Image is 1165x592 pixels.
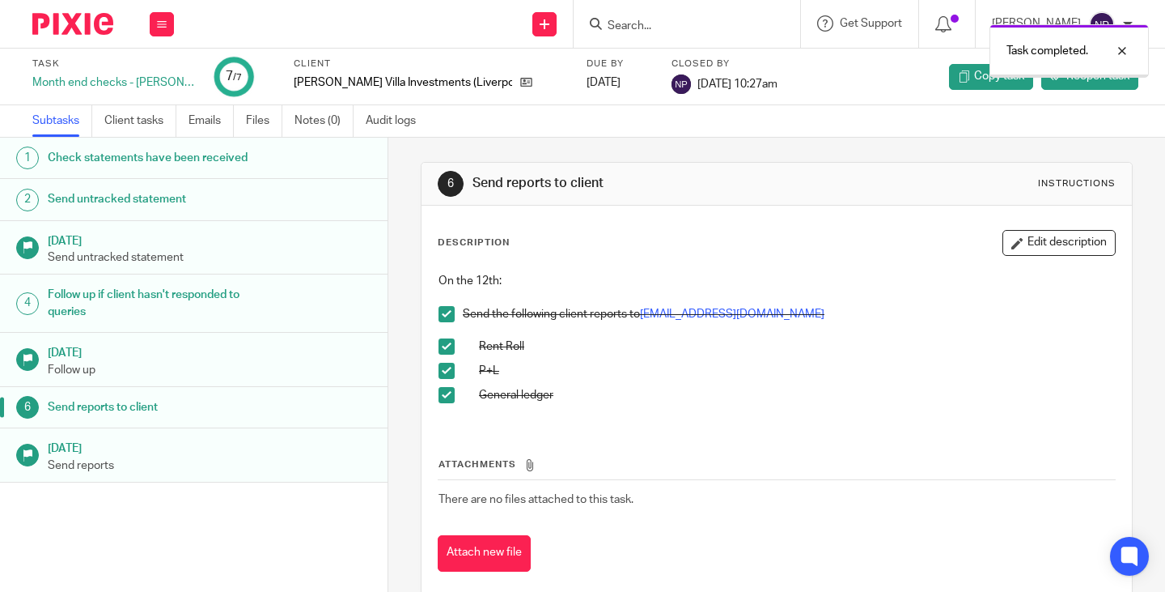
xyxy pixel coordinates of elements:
[16,396,39,419] div: 6
[640,309,824,320] a: [EMAIL_ADDRESS][DOMAIN_NAME]
[16,292,39,315] div: 4
[32,13,113,35] img: Pixie
[294,75,512,91] p: [PERSON_NAME] Villa Investments (Liverpool) Ltd
[1002,230,1116,256] button: Edit description
[479,363,1115,379] p: P+L
[1038,177,1116,190] div: Instructions
[48,437,371,457] h1: [DATE]
[246,105,282,137] a: Files
[438,171,464,197] div: 6
[366,105,428,137] a: Audit logs
[48,341,371,361] h1: [DATE]
[16,147,39,169] div: 1
[104,105,176,137] a: Client tasks
[48,146,264,170] h1: Check statements have been received
[48,362,371,378] p: Follow up
[587,75,651,91] div: [DATE]
[226,67,242,86] div: 7
[189,105,234,137] a: Emails
[479,387,1115,403] p: General ledger
[48,395,264,420] h1: Send reports to client
[1089,11,1115,37] img: svg%3E
[463,306,1115,322] p: Send the following client reports to
[233,73,242,82] small: /7
[48,187,264,211] h1: Send untracked statement
[472,175,811,192] h1: Send reports to client
[1006,43,1088,59] p: Task completed.
[438,273,1115,289] p: On the 12th:
[697,78,777,89] span: [DATE] 10:27am
[32,75,194,91] div: Month end checks - [PERSON_NAME][GEOGRAPHIC_DATA] - [GEOGRAPHIC_DATA]
[48,283,264,324] h1: Follow up if client hasn't responded to queries
[294,105,354,137] a: Notes (0)
[671,75,691,94] img: svg%3E
[48,229,371,249] h1: [DATE]
[294,57,566,70] label: Client
[479,339,1115,355] p: Rent Roll
[48,249,371,266] p: Send untracked statement
[48,458,371,474] p: Send reports
[438,236,510,249] p: Description
[16,189,39,211] div: 2
[438,535,531,572] button: Attach new file
[438,494,633,505] span: There are no files attached to this task.
[32,57,194,70] label: Task
[438,460,516,469] span: Attachments
[32,105,92,137] a: Subtasks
